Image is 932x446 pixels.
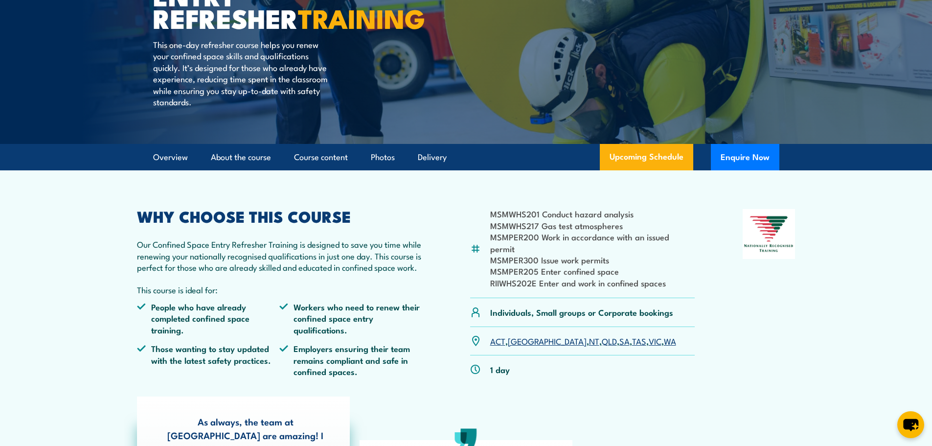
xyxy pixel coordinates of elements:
a: Delivery [418,144,447,170]
p: Our Confined Space Entry Refresher Training is designed to save you time while renewing your nati... [137,238,423,273]
a: TAS [632,335,646,347]
button: Enquire Now [711,144,779,170]
a: About the course [211,144,271,170]
li: MSMPER205 Enter confined space [490,265,695,277]
li: RIIWHS202E Enter and work in confined spaces [490,277,695,288]
li: MSMWHS201 Conduct hazard analysis [490,208,695,219]
li: Workers who need to renew their confined space entry qualifications. [279,301,422,335]
li: MSMPER300 Issue work permits [490,254,695,265]
a: VIC [649,335,661,347]
a: QLD [602,335,617,347]
li: Employers ensuring their team remains compliant and safe in confined spaces. [279,343,422,377]
a: NT [589,335,599,347]
li: Those wanting to stay updated with the latest safety practices. [137,343,280,377]
p: This one-day refresher course helps you renew your confined space skills and qualifications quick... [153,39,332,107]
li: MSMPER200 Work in accordance with an issued permit [490,231,695,254]
a: Upcoming Schedule [600,144,693,170]
a: Photos [371,144,395,170]
p: 1 day [490,364,510,375]
a: WA [664,335,676,347]
li: MSMWHS217 Gas test atmospheres [490,220,695,231]
button: chat-button [897,411,924,438]
h2: WHY CHOOSE THIS COURSE [137,209,423,223]
a: ACT [490,335,505,347]
img: Nationally Recognised Training logo. [743,209,796,259]
p: This course is ideal for: [137,284,423,295]
p: Individuals, Small groups or Corporate bookings [490,306,673,318]
p: , , , , , , , [490,335,676,347]
a: [GEOGRAPHIC_DATA] [508,335,587,347]
a: SA [619,335,630,347]
a: Overview [153,144,188,170]
li: People who have already completed confined space training. [137,301,280,335]
a: Course content [294,144,348,170]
